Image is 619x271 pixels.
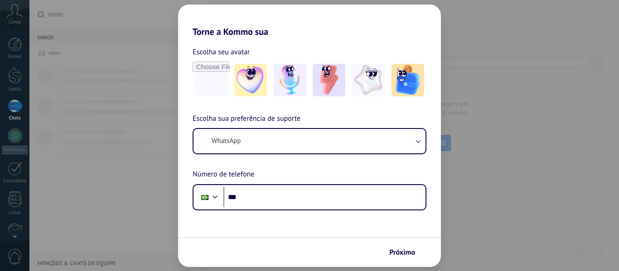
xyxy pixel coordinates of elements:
[385,245,427,260] button: Próximo
[193,129,426,153] button: WhatsApp
[274,64,306,96] img: -2.jpeg
[313,64,345,96] img: -3.jpeg
[196,188,213,207] div: Brazil: + 55
[234,64,267,96] img: -1.jpeg
[392,64,424,96] img: -5.jpeg
[352,64,385,96] img: -4.jpeg
[178,5,441,37] h2: Torne a Kommo sua
[212,137,241,146] span: WhatsApp
[193,46,250,58] span: Escolha seu avatar
[193,169,254,181] span: Número de telefone
[389,249,415,256] span: Próximo
[193,113,300,125] span: Escolha sua preferência de suporte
